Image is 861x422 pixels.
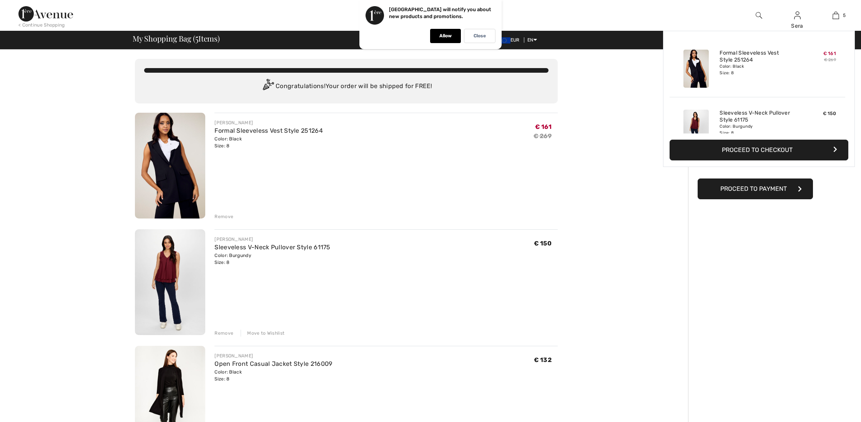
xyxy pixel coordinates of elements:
[720,63,795,76] div: Color: Black Size: 8
[498,37,510,43] img: Euro
[18,6,73,22] img: 1ère Avenue
[817,11,854,20] a: 5
[214,135,323,149] div: Color: Black Size: 8
[698,178,813,199] button: Proceed to Payment
[683,110,709,148] img: Sleeveless V-Neck Pullover Style 61175
[720,185,787,192] span: Proceed to Payment
[720,123,795,136] div: Color: Burgundy Size: 8
[534,132,552,140] s: € 269
[260,79,276,94] img: Congratulation2.svg
[389,7,491,19] p: [GEOGRAPHIC_DATA] will notify you about new products and promotions.
[195,33,198,43] span: 5
[241,330,284,337] div: Move to Wishlist
[683,50,709,88] img: Formal Sleeveless Vest Style 251264
[133,35,220,42] span: My Shopping Bag ( Items)
[214,127,323,134] a: Formal Sleeveless Vest Style 251264
[756,11,762,20] img: search the website
[778,22,816,30] div: Sera
[135,113,205,219] img: Formal Sleeveless Vest Style 251264
[833,11,839,20] img: My Bag
[670,140,848,160] button: Proceed to Checkout
[135,229,205,335] img: Sleeveless V-Neck Pullover Style 61175
[823,111,836,116] span: € 150
[534,356,552,364] span: € 132
[214,360,332,367] a: Open Front Casual Jacket Style 216009
[214,369,332,382] div: Color: Black Size: 8
[498,37,523,43] span: EUR
[18,22,65,28] div: < Continue Shopping
[527,37,537,43] span: EN
[214,330,233,337] div: Remove
[214,236,330,243] div: [PERSON_NAME]
[535,123,552,130] span: € 161
[214,119,323,126] div: [PERSON_NAME]
[474,33,486,39] p: Close
[214,252,330,266] div: Color: Burgundy Size: 8
[824,57,836,62] s: € 269
[720,50,795,63] a: Formal Sleeveless Vest Style 251264
[214,213,233,220] div: Remove
[843,12,846,19] span: 5
[534,240,552,247] span: € 150
[214,352,332,359] div: [PERSON_NAME]
[823,51,836,56] span: € 161
[214,244,330,251] a: Sleeveless V-Neck Pullover Style 61175
[720,110,795,123] a: Sleeveless V-Neck Pullover Style 61175
[144,79,549,94] div: Congratulations! Your order will be shipped for FREE!
[439,33,452,39] p: Allow
[794,12,801,19] a: Sign In
[794,11,801,20] img: My Info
